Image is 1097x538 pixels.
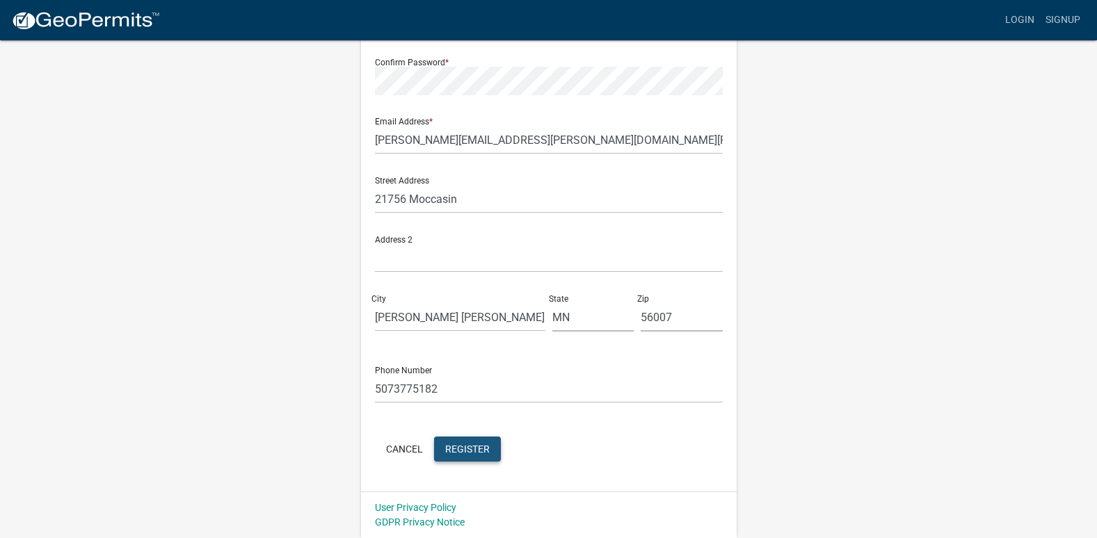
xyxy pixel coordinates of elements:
[375,502,456,513] a: User Privacy Policy
[375,516,465,528] a: GDPR Privacy Notice
[434,437,501,462] button: Register
[1040,7,1086,33] a: Signup
[1000,7,1040,33] a: Login
[375,437,434,462] button: Cancel
[445,443,490,454] span: Register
